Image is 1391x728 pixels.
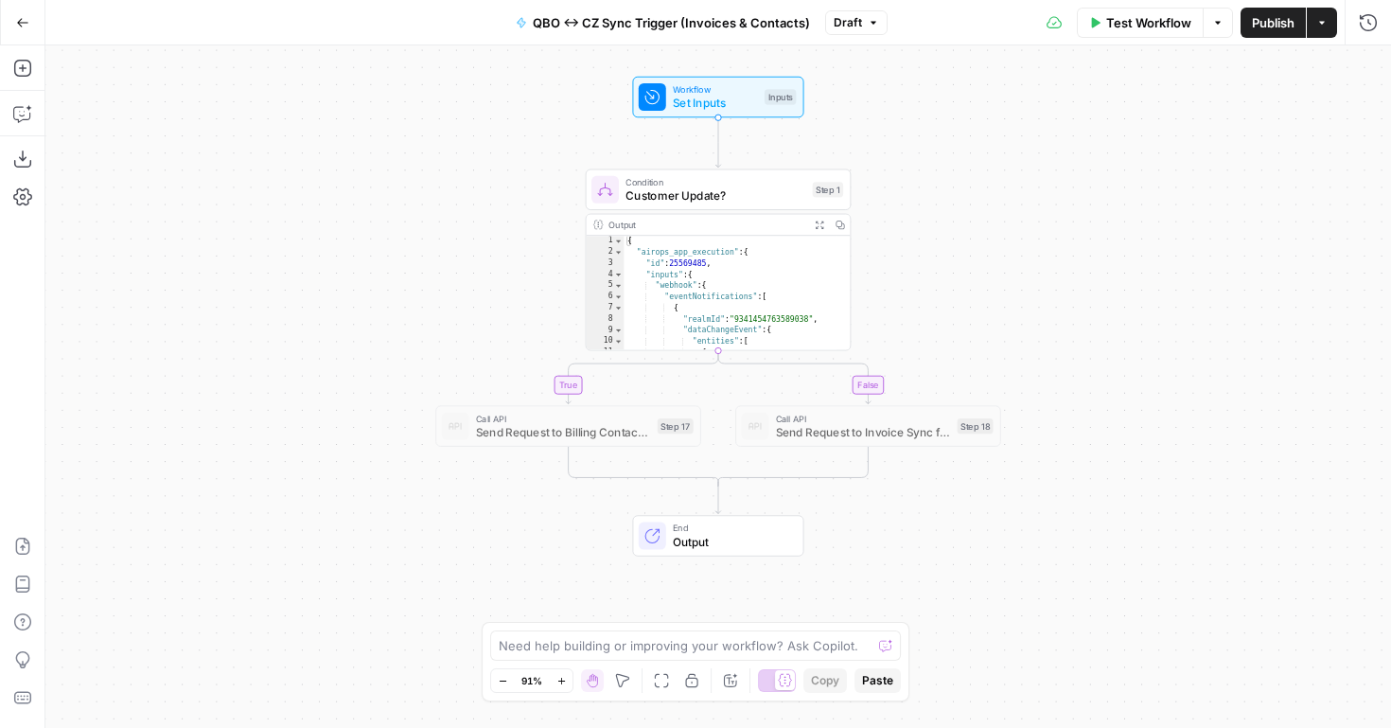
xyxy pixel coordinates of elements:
span: Output [673,533,789,550]
div: WorkflowSet InputsInputs [586,77,852,117]
div: EndOutput [586,515,852,556]
div: ConditionCustomer Update?Step 1Output{ "airops_app_execution":{ "id":25569485, "inputs":{ "webhoo... [586,169,852,351]
span: Toggle code folding, rows 11 through 16 [614,347,624,359]
span: Call API [476,412,651,425]
span: Workflow [673,82,758,96]
span: QBO <-> CZ Sync Trigger (Invoices & Contacts) [533,13,810,32]
button: QBO <-> CZ Sync Trigger (Invoices & Contacts) [504,8,821,38]
span: Send Request to Billing Contacts Update Workflow v2.0 (CZ <> QB) [476,423,651,440]
span: Send Request to Invoice Sync for Select Partners (CZ -> QB) [776,423,951,440]
div: Step 17 [658,418,694,434]
div: Inputs [765,89,796,104]
button: Paste [854,668,901,693]
span: Toggle code folding, rows 10 through 17 [614,336,624,347]
div: Step 1 [813,182,844,197]
span: Draft [834,14,862,31]
g: Edge from start to step_1 [715,117,720,168]
div: 9 [587,325,625,336]
span: Toggle code folding, rows 7 through 19 [614,303,624,314]
div: 7 [587,303,625,314]
span: End [673,522,789,535]
g: Edge from step_18 to step_1-conditional-end [718,447,868,487]
button: Publish [1241,8,1306,38]
g: Edge from step_17 to step_1-conditional-end [569,447,718,487]
g: Edge from step_1 to step_17 [566,350,718,403]
span: Copy [811,672,839,689]
span: Toggle code folding, rows 4 through 22 [614,269,624,280]
div: Call APISend Request to Billing Contacts Update Workflow v2.0 (CZ <> QB)Step 17 [435,405,701,446]
span: Toggle code folding, rows 2 through 44 [614,247,624,258]
span: Condition [625,175,805,188]
g: Edge from step_1-conditional-end to end [715,482,720,513]
span: Toggle code folding, rows 9 through 18 [614,325,624,336]
div: 3 [587,258,625,270]
button: Copy [803,668,847,693]
div: 5 [587,280,625,292]
span: Publish [1252,13,1294,32]
div: 8 [587,314,625,326]
div: Step 18 [958,418,994,434]
div: 6 [587,292,625,303]
g: Edge from step_1 to step_18 [718,350,871,403]
button: Draft [825,10,888,35]
span: Set Inputs [673,95,758,112]
span: Customer Update? [625,187,805,204]
div: 1 [587,236,625,247]
div: Call APISend Request to Invoice Sync for Select Partners (CZ -> QB)Step 18 [735,405,1001,446]
span: Toggle code folding, rows 6 through 20 [614,292,624,303]
span: Toggle code folding, rows 1 through 45 [614,236,624,247]
div: 10 [587,336,625,347]
span: Paste [862,672,893,689]
span: 91% [521,673,542,688]
div: 11 [587,347,625,359]
span: Call API [776,412,951,425]
span: Test Workflow [1106,13,1191,32]
div: Output [608,218,803,231]
span: Toggle code folding, rows 5 through 21 [614,280,624,292]
button: Test Workflow [1077,8,1203,38]
div: 4 [587,269,625,280]
div: 2 [587,247,625,258]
